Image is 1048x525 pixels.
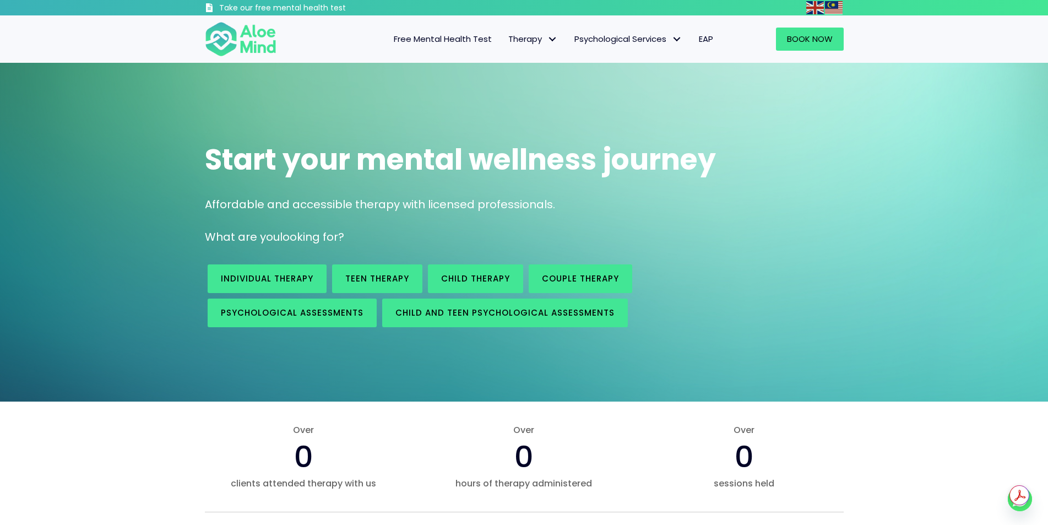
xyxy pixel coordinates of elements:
[825,1,843,14] img: ms
[645,424,843,436] span: Over
[205,229,280,245] span: What are you
[545,31,561,47] span: Therapy: submenu
[825,1,844,14] a: Malay
[542,273,619,284] span: Couple therapy
[425,477,623,490] span: hours of therapy administered
[394,33,492,45] span: Free Mental Health Test
[205,197,844,213] p: Affordable and accessible therapy with licensed professionals.
[291,28,721,51] nav: Menu
[735,436,754,478] span: 0
[669,31,685,47] span: Psychological Services: submenu
[385,28,500,51] a: Free Mental Health Test
[205,139,716,180] span: Start your mental wellness journey
[280,229,344,245] span: looking for?
[428,264,523,293] a: Child Therapy
[574,33,682,45] span: Psychological Services
[806,1,824,14] img: en
[205,3,405,15] a: Take our free mental health test
[691,28,721,51] a: EAP
[221,273,313,284] span: Individual therapy
[806,1,825,14] a: English
[699,33,713,45] span: EAP
[205,424,403,436] span: Over
[332,264,422,293] a: Teen Therapy
[208,264,327,293] a: Individual therapy
[776,28,844,51] a: Book Now
[395,307,615,318] span: Child and Teen Psychological assessments
[645,477,843,490] span: sessions held
[1008,487,1032,511] a: Whatsapp
[205,477,403,490] span: clients attended therapy with us
[205,21,276,57] img: Aloe mind Logo
[441,273,510,284] span: Child Therapy
[294,436,313,478] span: 0
[208,299,377,327] a: Psychological assessments
[508,33,558,45] span: Therapy
[566,28,691,51] a: Psychological ServicesPsychological Services: submenu
[221,307,363,318] span: Psychological assessments
[382,299,628,327] a: Child and Teen Psychological assessments
[219,3,405,14] h3: Take our free mental health test
[425,424,623,436] span: Over
[514,436,534,478] span: 0
[345,273,409,284] span: Teen Therapy
[529,264,632,293] a: Couple therapy
[787,33,833,45] span: Book Now
[500,28,566,51] a: TherapyTherapy: submenu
